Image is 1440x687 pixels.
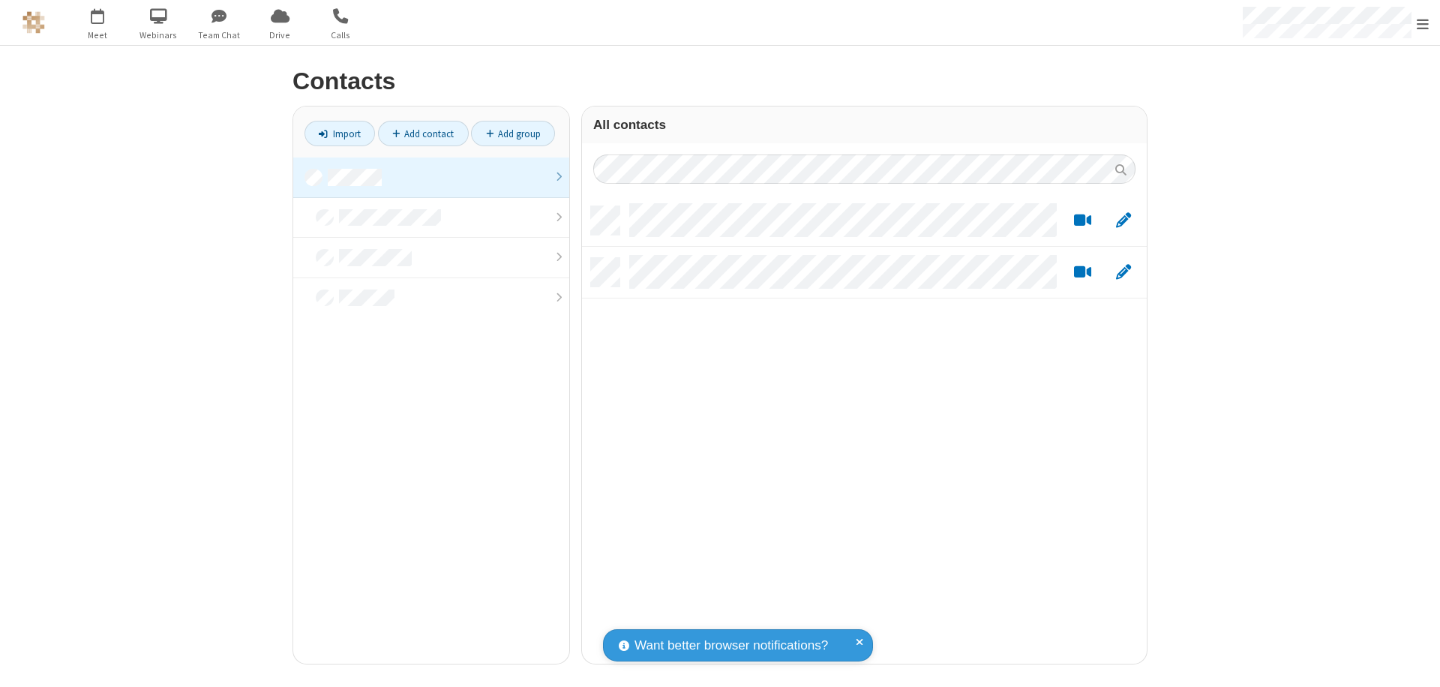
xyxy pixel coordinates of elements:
a: Import [304,121,375,146]
span: Drive [252,28,308,42]
img: QA Selenium DO NOT DELETE OR CHANGE [22,11,45,34]
h2: Contacts [292,68,1147,94]
a: Add contact [378,121,469,146]
span: Want better browser notifications? [634,636,828,655]
button: Start a video meeting [1068,211,1097,230]
a: Add group [471,121,555,146]
iframe: Chat [1402,648,1429,676]
button: Edit [1108,211,1138,230]
button: Edit [1108,263,1138,282]
button: Start a video meeting [1068,263,1097,282]
div: grid [582,195,1147,664]
span: Meet [70,28,126,42]
h3: All contacts [593,118,1135,132]
span: Team Chat [191,28,247,42]
span: Calls [313,28,369,42]
span: Webinars [130,28,187,42]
